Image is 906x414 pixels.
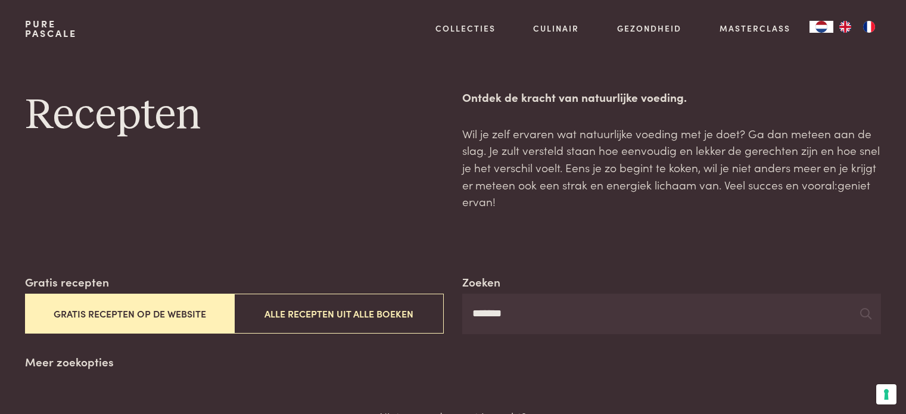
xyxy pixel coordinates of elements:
[462,89,687,105] strong: Ontdek de kracht van natuurlijke voeding.
[25,19,77,38] a: PurePascale
[462,273,500,291] label: Zoeken
[720,22,790,35] a: Masterclass
[810,21,881,33] aside: Language selected: Nederlands
[462,125,880,210] p: Wil je zelf ervaren wat natuurlijke voeding met je doet? Ga dan meteen aan de slag. Je zult verst...
[435,22,496,35] a: Collecties
[833,21,881,33] ul: Language list
[617,22,681,35] a: Gezondheid
[25,294,234,334] button: Gratis recepten op de website
[234,294,443,334] button: Alle recepten uit alle boeken
[857,21,881,33] a: FR
[533,22,579,35] a: Culinair
[810,21,833,33] a: NL
[810,21,833,33] div: Language
[25,273,109,291] label: Gratis recepten
[833,21,857,33] a: EN
[25,89,443,142] h1: Recepten
[876,384,896,404] button: Uw voorkeuren voor toestemming voor trackingtechnologieën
